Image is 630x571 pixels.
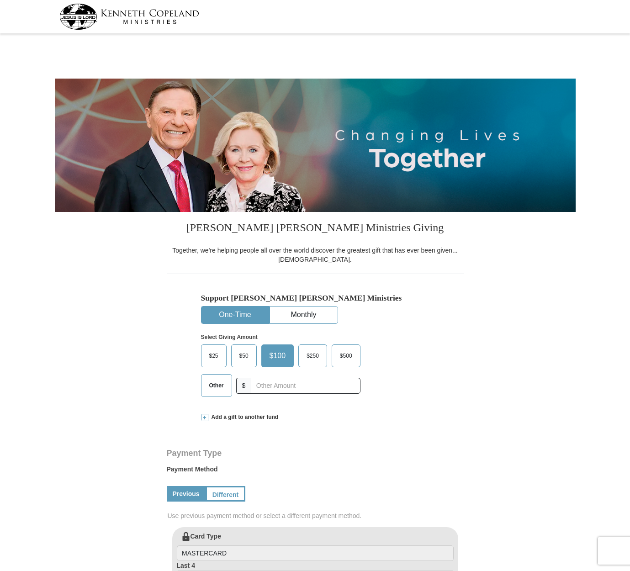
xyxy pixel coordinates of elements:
[251,378,360,394] input: Other Amount
[270,307,338,323] button: Monthly
[167,465,464,478] label: Payment Method
[167,486,206,502] a: Previous
[302,349,323,363] span: $250
[59,4,199,30] img: kcm-header-logo.svg
[265,349,291,363] span: $100
[205,349,223,363] span: $25
[177,532,454,561] label: Card Type
[205,379,228,392] span: Other
[167,212,464,246] h3: [PERSON_NAME] [PERSON_NAME] Ministries Giving
[167,246,464,264] div: Together, we're helping people all over the world discover the greatest gift that has ever been g...
[206,486,246,502] a: Different
[201,293,429,303] h5: Support [PERSON_NAME] [PERSON_NAME] Ministries
[208,413,279,421] span: Add a gift to another fund
[201,334,258,340] strong: Select Giving Amount
[177,545,454,561] input: Card Type
[235,349,253,363] span: $50
[167,449,464,457] h4: Payment Type
[201,307,269,323] button: One-Time
[236,378,252,394] span: $
[335,349,357,363] span: $500
[168,511,465,520] span: Use previous payment method or select a different payment method.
